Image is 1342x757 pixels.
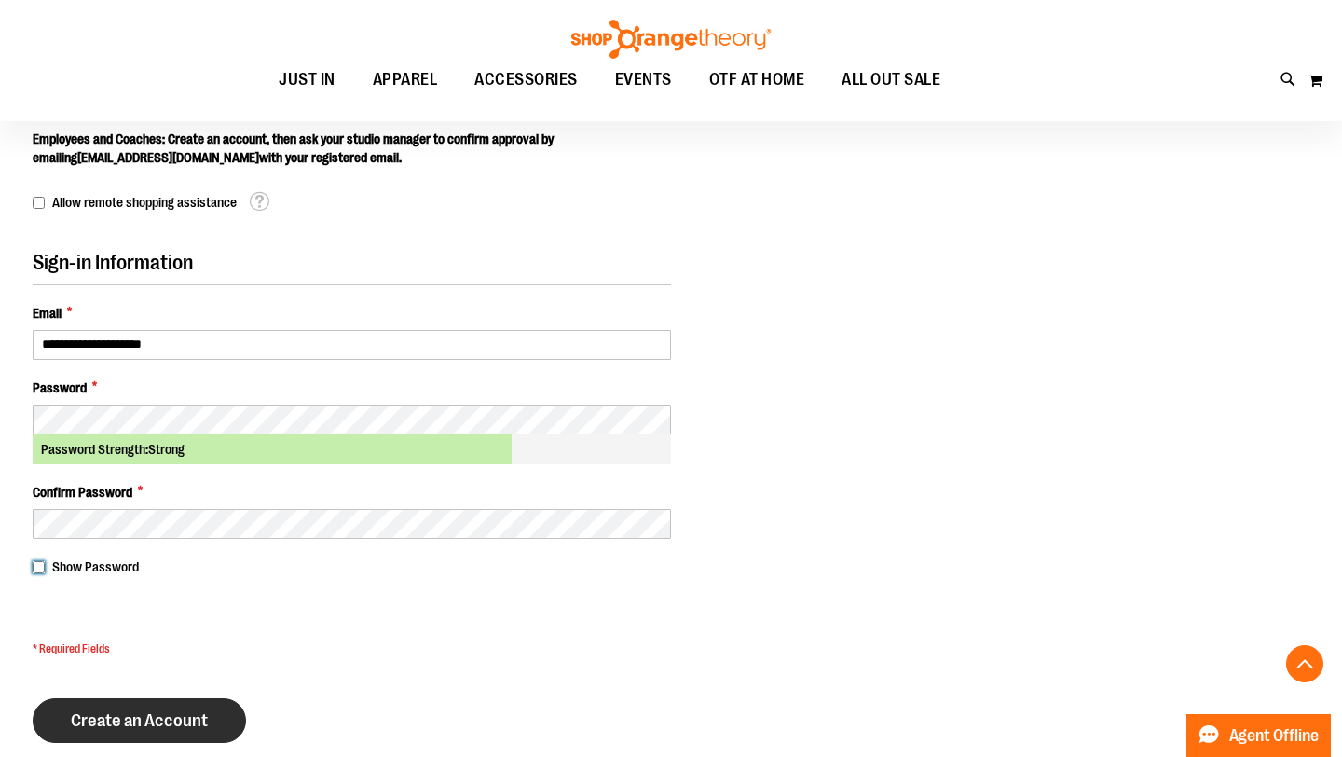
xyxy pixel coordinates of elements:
[52,195,237,210] span: Allow remote shopping assistance
[33,483,132,502] span: Confirm Password
[568,20,774,59] img: Shop Orangetheory
[1286,645,1323,682] button: Back To Top
[33,641,671,657] span: * Required Fields
[33,378,87,397] span: Password
[842,59,940,101] span: ALL OUT SALE
[148,442,185,457] span: Strong
[474,59,578,101] span: ACCESSORIES
[1186,714,1331,757] button: Agent Offline
[279,59,335,101] span: JUST IN
[615,59,672,101] span: EVENTS
[709,59,805,101] span: OTF AT HOME
[33,251,193,274] span: Sign-in Information
[33,434,671,464] div: Password Strength:
[33,304,62,323] span: Email
[71,710,208,731] span: Create an Account
[52,559,139,574] span: Show Password
[373,59,438,101] span: APPAREL
[33,131,554,165] span: Employees and Coaches: Create an account, then ask your studio manager to confirm approval by ema...
[1229,727,1319,745] span: Agent Offline
[33,698,246,743] button: Create an Account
